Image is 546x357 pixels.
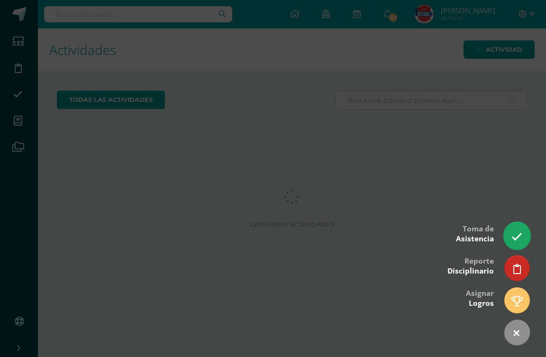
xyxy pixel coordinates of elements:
span: Logros [469,298,494,308]
span: Asistencia [456,234,494,244]
div: Toma de [456,218,494,248]
div: Asignar [466,282,494,313]
span: Disciplinario [447,266,494,276]
div: Reporte [447,250,494,281]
